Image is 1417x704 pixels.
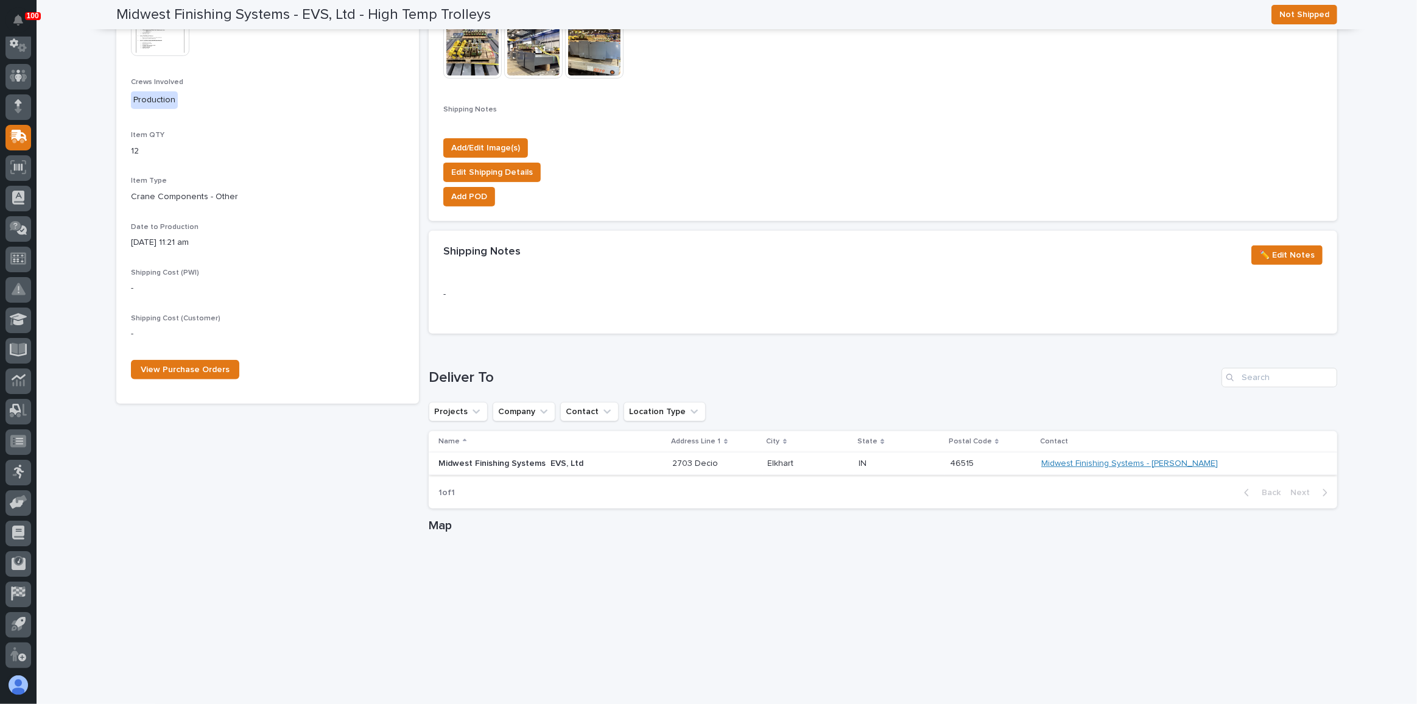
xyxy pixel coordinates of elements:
p: 46515 [950,456,976,469]
p: - [131,328,404,340]
h1: Deliver To [429,369,1217,387]
button: Edit Shipping Details [443,163,541,182]
button: Notifications [5,7,31,33]
p: 2703 Decio [673,459,758,469]
input: Search [1222,368,1337,387]
button: ✏️ Edit Notes [1251,245,1323,265]
p: - [443,288,726,301]
span: Add/Edit Image(s) [451,141,520,155]
span: Date to Production [131,224,199,231]
button: Add/Edit Image(s) [443,138,528,158]
span: Back [1254,487,1281,498]
tr: Midwest Finishing Systems EVS, Ltd2703 DecioElkhartElkhart ININ 4651546515 Midwest Finishing Syst... [429,452,1337,475]
span: Shipping Cost (PWI) [131,269,199,276]
span: Crews Involved [131,79,183,86]
p: 1 of 1 [429,478,465,508]
button: Location Type [624,402,706,421]
button: Back [1234,487,1285,498]
p: Elkhart [768,456,796,469]
button: Projects [429,402,488,421]
button: Not Shipped [1271,5,1337,24]
a: Midwest Finishing Systems - [PERSON_NAME] [1041,459,1218,469]
h1: Map [429,518,1337,533]
span: Item QTY [131,132,164,139]
span: View Purchase Orders [141,365,230,374]
p: City [767,435,780,448]
p: 100 [27,12,39,20]
div: Production [131,91,178,109]
p: Contact [1040,435,1068,448]
p: - [131,282,404,295]
span: Next [1290,487,1317,498]
a: View Purchase Orders [131,360,239,379]
p: 12 [131,145,404,158]
span: Item Type [131,177,167,185]
p: Midwest Finishing Systems EVS, Ltd [438,459,652,469]
button: users-avatar [5,672,31,698]
span: Shipping Notes [443,106,497,113]
button: Contact [560,402,619,421]
h2: Midwest Finishing Systems - EVS, Ltd - High Temp Trolleys [116,6,491,24]
button: Add POD [443,187,495,206]
p: State [857,435,877,448]
div: Notifications100 [15,15,31,34]
span: Add POD [451,189,487,204]
p: IN [859,456,869,469]
span: ✏️ Edit Notes [1259,248,1315,262]
span: Shipping Cost (Customer) [131,315,220,322]
p: Postal Code [949,435,992,448]
span: Edit Shipping Details [451,165,533,180]
p: [DATE] 11:21 am [131,236,404,249]
button: Next [1285,487,1337,498]
h2: Shipping Notes [443,245,521,259]
p: Name [438,435,460,448]
span: Not Shipped [1279,7,1329,22]
button: Company [493,402,555,421]
p: Address Line 1 [672,435,721,448]
p: Crane Components - Other [131,191,404,203]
